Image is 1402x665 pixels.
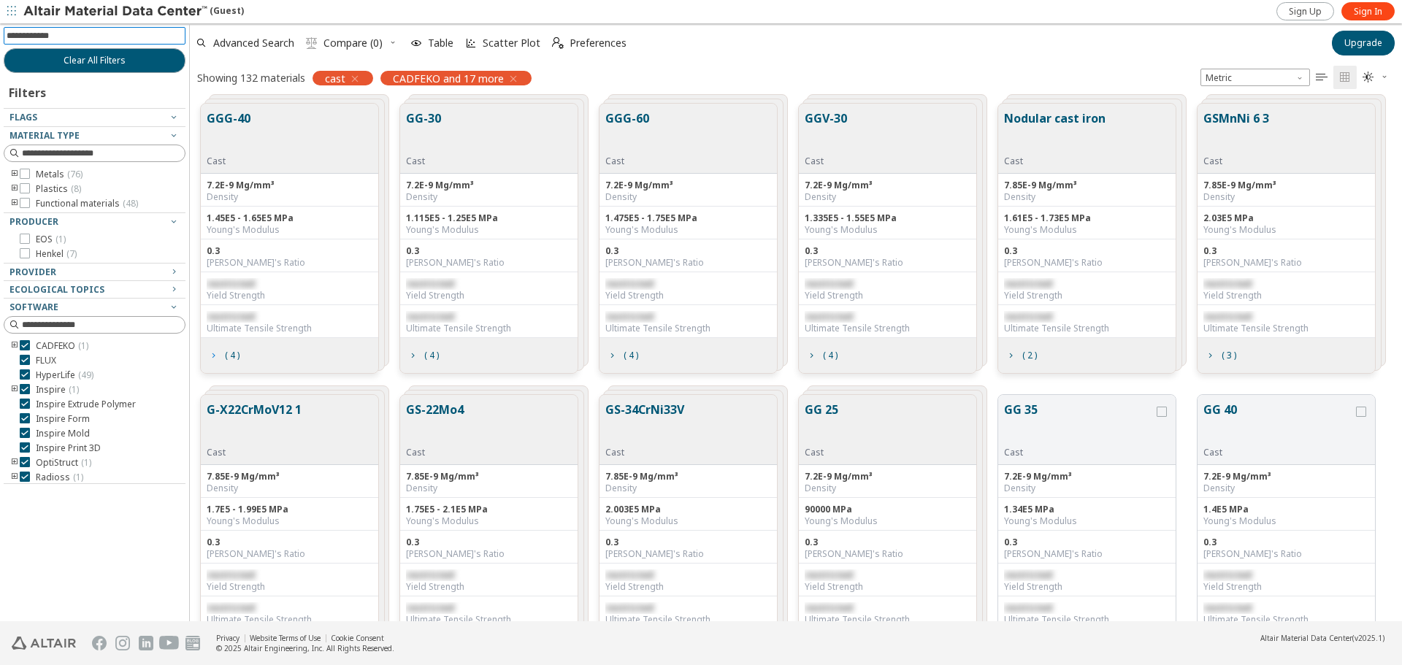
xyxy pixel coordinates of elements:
div: [PERSON_NAME]'s Ratio [1203,257,1369,269]
span: restricted [1004,310,1052,323]
div: Yield Strength [1203,581,1369,593]
span: restricted [805,310,853,323]
div: Ultimate Tensile Strength [1203,323,1369,334]
span: Software [9,301,58,313]
button: Tile View [1333,66,1357,89]
span: Scatter Plot [483,38,540,48]
i:  [1316,72,1328,83]
span: restricted [805,277,853,290]
button: ( 4 ) [600,341,645,370]
div: Yield Strength [805,581,970,593]
button: Provider [4,264,185,281]
span: Plastics [36,183,81,195]
div: 0.3 [1004,245,1170,257]
div: Young's Modulus [805,515,970,527]
div: Showing 132 materials [197,71,305,85]
div: Cast [1203,447,1353,458]
div: [PERSON_NAME]'s Ratio [406,257,572,269]
div: 7.2E-9 Mg/mm³ [605,180,771,191]
div: 7.2E-9 Mg/mm³ [805,180,970,191]
div: 7.2E-9 Mg/mm³ [1004,471,1170,483]
div: Density [805,483,970,494]
button: Table View [1310,66,1333,89]
div: Density [207,191,372,203]
span: OptiStruct [36,457,91,469]
span: restricted [406,310,454,323]
div: [PERSON_NAME]'s Ratio [1203,548,1369,560]
div: 1.115E5 - 1.25E5 MPa [406,212,572,224]
div: Yield Strength [406,290,572,301]
span: restricted [207,310,255,323]
span: ( 1 ) [73,471,83,483]
i: toogle group [9,457,20,469]
div: 90000 MPa [805,504,970,515]
span: Functional materials [36,198,138,210]
span: ( 4 ) [424,351,439,360]
div: Yield Strength [207,290,372,301]
div: [PERSON_NAME]'s Ratio [1004,257,1170,269]
button: ( 4 ) [201,341,246,370]
div: Unit System [1200,69,1310,86]
div: 0.3 [207,537,372,548]
button: GG-30 [406,109,441,155]
button: GSMnNi 6 3 [1203,109,1269,155]
span: restricted [605,277,654,290]
div: 0.3 [805,245,970,257]
div: Young's Modulus [1203,224,1369,236]
div: [PERSON_NAME]'s Ratio [406,548,572,560]
button: GGG-60 [605,109,649,155]
span: restricted [805,569,853,581]
div: Density [605,191,771,203]
span: restricted [1004,569,1052,581]
div: [PERSON_NAME]'s Ratio [207,257,372,269]
div: 1.475E5 - 1.75E5 MPa [605,212,771,224]
button: GG 35 [1004,401,1154,447]
button: GS-34CrNi33V [605,401,684,447]
div: 1.75E5 - 2.1E5 MPa [406,504,572,515]
div: Ultimate Tensile Strength [605,614,771,626]
button: Producer [4,213,185,231]
div: 7.85E-9 Mg/mm³ [207,471,372,483]
div: Cast [605,447,684,458]
span: cast [325,72,345,85]
div: 0.3 [1203,245,1369,257]
div: (Guest) [23,4,244,19]
button: Clear All Filters [4,48,185,73]
div: Young's Modulus [605,224,771,236]
div: 0.3 [605,537,771,548]
button: GG 25 [805,401,838,447]
span: EOS [36,234,66,245]
div: 7.85E-9 Mg/mm³ [1203,180,1369,191]
span: FLUX [36,355,56,366]
i:  [1339,72,1351,83]
div: Cast [805,447,838,458]
span: Inspire Form [36,413,90,425]
button: Software [4,299,185,316]
button: GGG-40 [207,109,250,155]
div: Ultimate Tensile Strength [605,323,771,334]
div: 7.85E-9 Mg/mm³ [406,471,572,483]
div: Yield Strength [1203,290,1369,301]
span: Preferences [570,38,627,48]
div: 1.335E5 - 1.55E5 MPa [805,212,970,224]
div: Density [406,483,572,494]
div: Ultimate Tensile Strength [406,614,572,626]
div: Density [1004,483,1170,494]
div: Young's Modulus [605,515,771,527]
span: ( 4 ) [225,351,240,360]
span: restricted [605,310,654,323]
span: ( 1 ) [78,339,88,352]
span: restricted [1203,601,1252,614]
div: Cast [805,155,847,167]
div: Yield Strength [805,290,970,301]
div: [PERSON_NAME]'s Ratio [805,548,970,560]
div: 0.3 [1004,537,1170,548]
span: Sign Up [1289,6,1322,18]
div: Young's Modulus [406,224,572,236]
div: 7.2E-9 Mg/mm³ [1203,471,1369,483]
div: Density [805,191,970,203]
span: restricted [1203,310,1252,323]
span: restricted [406,569,454,581]
span: Henkel [36,248,77,260]
div: 7.85E-9 Mg/mm³ [1004,180,1170,191]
